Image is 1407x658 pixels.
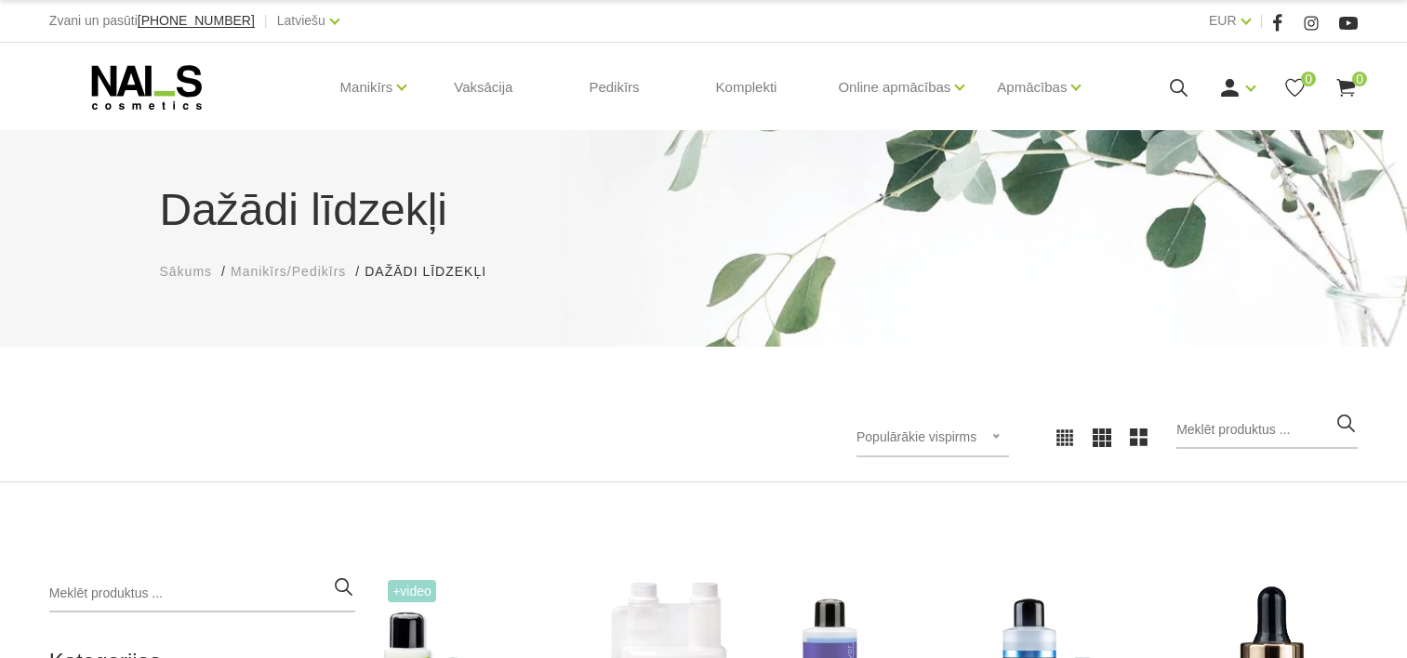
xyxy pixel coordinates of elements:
[1209,9,1237,32] a: EUR
[388,580,436,602] span: +Video
[1260,9,1264,33] span: |
[1283,76,1307,99] a: 0
[138,14,255,28] a: [PHONE_NUMBER]
[231,264,346,279] span: Manikīrs/Pedikīrs
[49,9,255,33] div: Zvani un pasūti
[838,50,950,125] a: Online apmācības
[1301,72,1316,86] span: 0
[340,50,393,125] a: Manikīrs
[701,43,792,132] a: Komplekti
[365,262,505,282] li: Dažādi līdzekļi
[574,43,654,132] a: Pedikīrs
[997,50,1067,125] a: Apmācības
[1176,412,1358,449] input: Meklēt produktus ...
[439,43,527,132] a: Vaksācija
[264,9,268,33] span: |
[160,264,213,279] span: Sākums
[856,429,976,444] span: Populārākie vispirms
[231,262,346,282] a: Manikīrs/Pedikīrs
[1334,76,1358,99] a: 0
[160,177,1248,243] h1: Dažādi līdzekļi
[1352,72,1367,86] span: 0
[49,575,355,612] input: Meklēt produktus ...
[138,13,255,28] span: [PHONE_NUMBER]
[160,262,213,282] a: Sākums
[277,9,325,32] a: Latviešu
